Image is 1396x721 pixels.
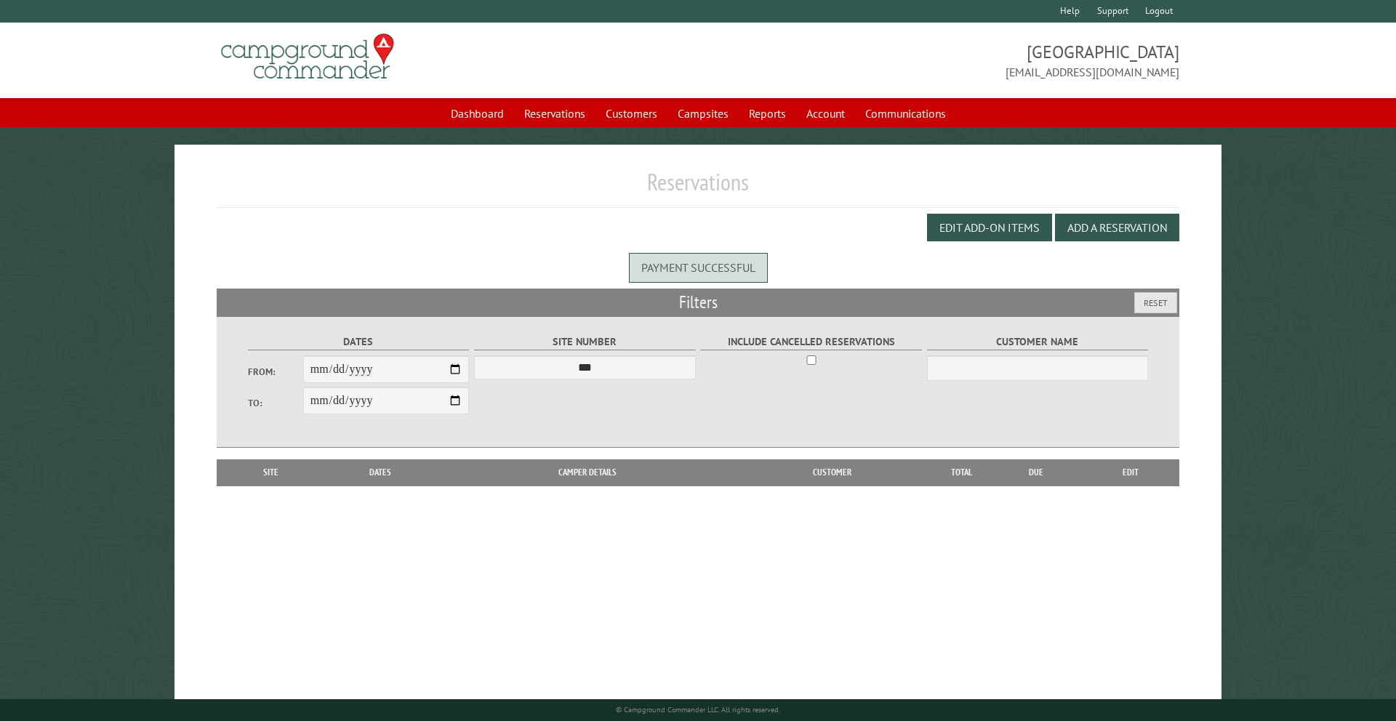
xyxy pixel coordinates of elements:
[798,100,854,127] a: Account
[248,334,470,350] label: Dates
[857,100,955,127] a: Communications
[927,214,1052,241] button: Edit Add-on Items
[248,365,303,379] label: From:
[217,168,1180,208] h1: Reservations
[224,459,318,486] th: Site
[700,334,922,350] label: Include Cancelled Reservations
[442,100,513,127] a: Dashboard
[597,100,666,127] a: Customers
[1055,214,1179,241] button: Add a Reservation
[217,289,1180,316] h2: Filters
[217,28,398,85] img: Campground Commander
[698,40,1179,81] span: [GEOGRAPHIC_DATA] [EMAIL_ADDRESS][DOMAIN_NAME]
[248,396,303,410] label: To:
[1082,459,1180,486] th: Edit
[1134,292,1177,313] button: Reset
[616,705,780,714] small: © Campground Commander LLC. All rights reserved.
[669,100,737,127] a: Campsites
[740,100,795,127] a: Reports
[474,334,696,350] label: Site Number
[927,334,1149,350] label: Customer Name
[732,459,932,486] th: Customer
[990,459,1082,486] th: Due
[318,459,443,486] th: Dates
[932,459,990,486] th: Total
[443,459,732,486] th: Camper Details
[516,100,594,127] a: Reservations
[629,253,768,282] div: Payment successful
